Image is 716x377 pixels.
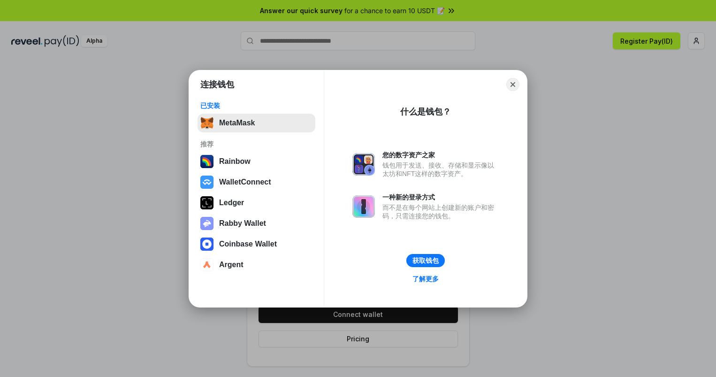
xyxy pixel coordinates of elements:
div: WalletConnect [219,178,271,186]
div: Coinbase Wallet [219,240,277,248]
div: 钱包用于发送、接收、存储和显示像以太坊和NFT这样的数字资产。 [382,161,499,178]
button: 获取钱包 [406,254,445,267]
a: 了解更多 [407,273,444,285]
button: Argent [198,255,315,274]
div: 了解更多 [412,275,439,283]
img: svg+xml,%3Csvg%20width%3D%22120%22%20height%3D%22120%22%20viewBox%3D%220%200%20120%20120%22%20fil... [200,155,213,168]
div: 而不是在每个网站上创建新的账户和密码，只需连接您的钱包。 [382,203,499,220]
div: 已安装 [200,101,312,110]
img: svg+xml,%3Csvg%20xmlns%3D%22http%3A%2F%2Fwww.w3.org%2F2000%2Fsvg%22%20fill%3D%22none%22%20viewBox... [352,195,375,218]
button: Rabby Wallet [198,214,315,233]
div: 什么是钱包？ [400,106,451,117]
button: Rainbow [198,152,315,171]
div: 您的数字资产之家 [382,151,499,159]
button: Coinbase Wallet [198,235,315,254]
button: WalletConnect [198,173,315,192]
img: svg+xml,%3Csvg%20xmlns%3D%22http%3A%2F%2Fwww.w3.org%2F2000%2Fsvg%22%20fill%3D%22none%22%20viewBox... [200,217,213,230]
img: svg+xml,%3Csvg%20width%3D%2228%22%20height%3D%2228%22%20viewBox%3D%220%200%2028%2028%22%20fill%3D... [200,258,213,271]
h1: 连接钱包 [200,79,234,90]
img: svg+xml,%3Csvg%20width%3D%2228%22%20height%3D%2228%22%20viewBox%3D%220%200%2028%2028%22%20fill%3D... [200,238,213,251]
button: Ledger [198,193,315,212]
div: Rabby Wallet [219,219,266,228]
div: 一种新的登录方式 [382,193,499,201]
button: MetaMask [198,114,315,132]
div: MetaMask [219,119,255,127]
div: 获取钱包 [412,256,439,265]
div: 推荐 [200,140,312,148]
img: svg+xml,%3Csvg%20xmlns%3D%22http%3A%2F%2Fwww.w3.org%2F2000%2Fsvg%22%20width%3D%2228%22%20height%3... [200,196,213,209]
button: Close [506,78,519,91]
img: svg+xml,%3Csvg%20width%3D%2228%22%20height%3D%2228%22%20viewBox%3D%220%200%2028%2028%22%20fill%3D... [200,176,213,189]
img: svg+xml,%3Csvg%20fill%3D%22none%22%20height%3D%2233%22%20viewBox%3D%220%200%2035%2033%22%20width%... [200,116,213,130]
div: Argent [219,261,244,269]
div: Ledger [219,199,244,207]
img: svg+xml,%3Csvg%20xmlns%3D%22http%3A%2F%2Fwww.w3.org%2F2000%2Fsvg%22%20fill%3D%22none%22%20viewBox... [352,153,375,176]
div: Rainbow [219,157,251,166]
